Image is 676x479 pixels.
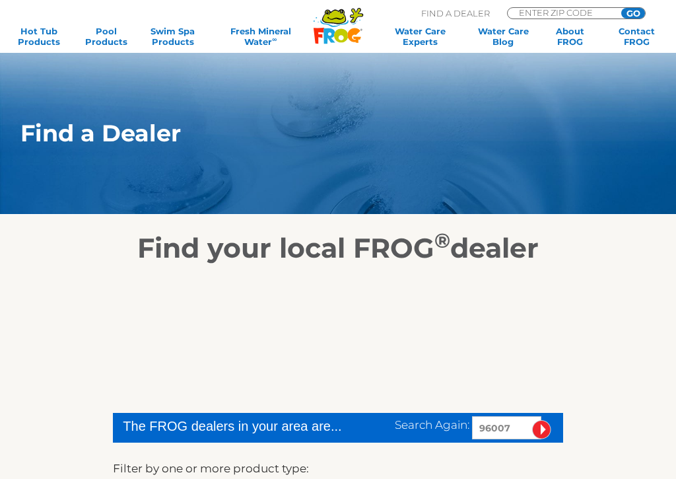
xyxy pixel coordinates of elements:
a: Water CareBlog [477,26,529,47]
sup: ∞ [272,36,277,43]
label: Filter by one or more product type: [113,460,309,477]
a: Hot TubProducts [13,26,65,47]
sup: ® [434,228,450,253]
a: PoolProducts [80,26,132,47]
input: Submit [532,420,551,439]
a: ContactFROG [611,26,663,47]
p: Find A Dealer [421,7,490,19]
input: GO [621,8,645,18]
span: Search Again: [395,418,469,431]
a: Fresh MineralWater∞ [214,26,308,47]
a: AboutFROG [544,26,596,47]
h1: Find a Dealer [20,120,608,147]
h2: Find your local FROG dealer [1,231,675,264]
input: Zip Code Form [518,8,607,17]
a: Swim SpaProducts [147,26,199,47]
a: Water CareExperts [378,26,462,47]
div: The FROG dealers in your area are... [123,416,343,436]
